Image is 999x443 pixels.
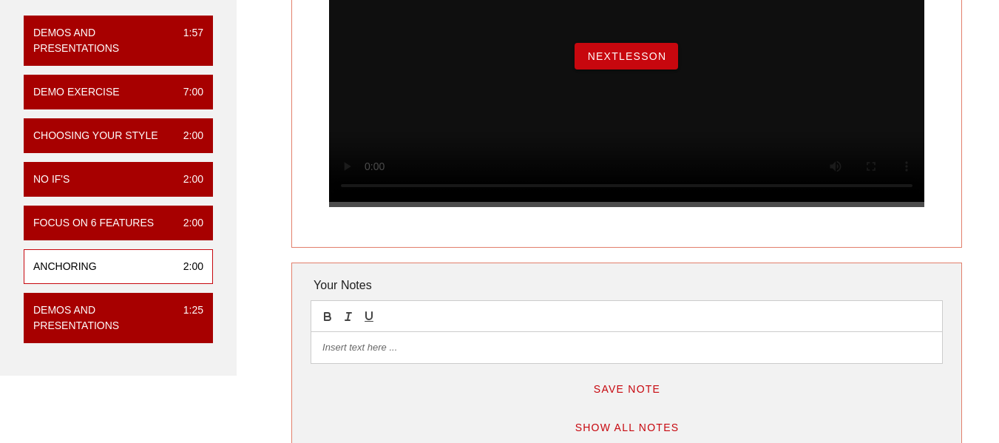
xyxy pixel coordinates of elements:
button: NextLesson [575,43,678,70]
div: 7:00 [172,84,203,100]
div: Your Notes [311,271,943,300]
div: 2:00 [172,259,203,274]
div: Demos and Presentations [33,25,172,56]
div: 2:00 [172,128,203,143]
span: NextLesson [586,50,666,62]
div: 2:00 [172,172,203,187]
div: Demo Exercise [33,84,120,100]
button: Save Note [581,376,673,402]
div: Anchoring [33,259,97,274]
div: No If's [33,172,70,187]
button: Show All Notes [562,414,691,441]
div: Focus on 6 Features [33,215,154,231]
span: Show All Notes [574,422,679,433]
div: 1:57 [172,25,203,56]
div: Demos and Presentations [33,302,172,334]
div: Choosing Your Style [33,128,158,143]
span: Save Note [593,383,661,395]
div: 1:25 [172,302,203,334]
div: 2:00 [172,215,203,231]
